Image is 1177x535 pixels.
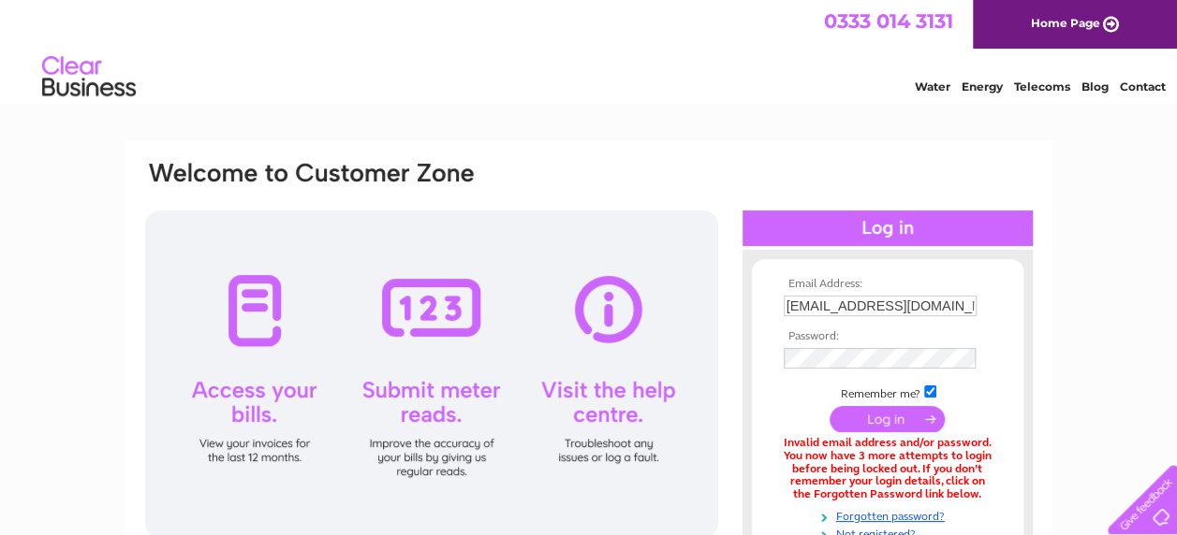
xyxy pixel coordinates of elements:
a: Contact [1120,80,1166,94]
a: 0333 014 3131 [824,9,953,33]
a: Energy [962,80,1003,94]
div: Clear Business is a trading name of Verastar Limited (registered in [GEOGRAPHIC_DATA] No. 3667643... [147,10,1032,91]
a: Water [915,80,950,94]
a: Blog [1081,80,1109,94]
a: Telecoms [1014,80,1070,94]
div: Invalid email address and/or password. You now have 3 more attempts to login before being locked ... [784,437,992,501]
a: Forgotten password? [784,506,996,524]
img: logo.png [41,49,137,106]
input: Submit [830,406,945,432]
th: Email Address: [779,278,996,291]
td: Remember me? [779,383,996,401]
th: Password: [779,330,996,343]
